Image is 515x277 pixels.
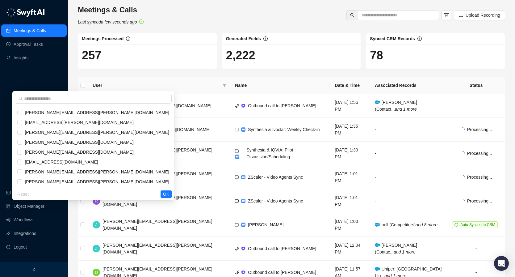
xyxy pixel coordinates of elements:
[330,237,370,261] td: [DATE] 12:04 PM
[235,223,239,227] span: video-camera
[460,223,495,227] span: Auto-Synced to CRM
[370,48,501,62] h1: 78
[447,94,505,118] td: -
[226,48,357,62] h1: 2,222
[6,245,10,249] span: logout
[241,199,245,203] img: zoom-DkfWWZB2.png
[370,36,415,41] span: Synced CRM Records
[460,174,465,180] span: loading
[330,94,370,118] td: [DATE] 1:56 PM
[330,189,370,213] td: [DATE] 1:01 PM
[22,149,133,156] span: [PERSON_NAME][EMAIL_ADDRESS][DOMAIN_NAME]
[235,127,239,132] span: video-camera
[15,190,31,198] button: Reset
[78,5,144,15] h3: Meetings & Calls
[460,198,465,204] span: loading
[454,223,458,227] span: sync
[161,190,172,198] button: OK
[394,249,416,254] i: and 1 more
[416,222,438,227] i: and 8 more
[375,243,417,254] span: [PERSON_NAME] (Contac...
[95,221,98,228] span: J
[235,270,239,275] span: phone
[241,175,245,179] img: zoom-DkfWWZB2.png
[14,52,28,64] a: Insights
[22,129,169,136] span: [PERSON_NAME][EMAIL_ADDRESS][PERSON_NAME][DOMAIN_NAME]
[246,147,293,159] span: Synthesia & IQVIA: Pilot Discussion/Scheduling
[444,13,449,18] span: filter
[163,191,169,198] span: OK
[263,36,268,41] span: info-circle
[14,241,27,253] span: Logout
[248,270,316,275] span: Outbound call to [PERSON_NAME]
[467,127,492,132] span: Processing...
[248,222,283,227] span: [PERSON_NAME]
[370,189,447,213] td: -
[395,107,417,112] i: and 1 more
[241,246,245,251] img: ix+ea6nV3o2uKgAAAABJRU5ErkJggg==
[235,199,239,203] span: video-camera
[330,165,370,189] td: [DATE] 1:01 PM
[235,175,239,179] span: video-camera
[459,13,463,17] span: upload
[330,142,370,165] td: [DATE] 1:30 PM
[230,77,330,94] th: Name
[248,246,316,251] span: Outbound call to [PERSON_NAME]
[103,243,212,254] span: [PERSON_NAME][EMAIL_ADDRESS][PERSON_NAME][DOMAIN_NAME]
[6,8,45,17] img: logo-05li4sbe.png
[139,19,144,24] span: check-circle
[467,175,492,180] span: Processing...
[19,96,23,101] span: search
[82,36,124,41] span: Meetings Processed
[241,104,245,108] img: ix+ea6nV3o2uKgAAAABJRU5ErkJggg==
[241,223,245,227] img: zoom-DkfWWZB2.png
[460,151,465,156] span: loading
[82,48,213,62] h1: 257
[467,198,492,203] span: Processing...
[78,19,137,24] i: Last synced a few seconds ago
[375,100,417,112] span: [PERSON_NAME] (Contact...
[466,12,500,19] span: Upload Recording
[93,82,220,89] span: User
[494,256,509,271] div: Open Intercom Messenger
[223,83,226,87] span: filter
[375,222,438,227] span: null (Competitors)
[467,151,492,156] span: Processing...
[235,155,239,159] img: zoom-DkfWWZB2.png
[14,214,33,226] a: Workflows
[241,270,245,275] img: ix+ea6nV3o2uKgAAAABJRU5ErkJggg==
[248,198,303,203] span: ZScaler - Video Agents Sync
[14,24,46,37] a: Meetings & Calls
[447,77,505,94] th: Status
[330,213,370,237] td: [DATE] 1:00 PM
[22,139,133,146] span: [PERSON_NAME][EMAIL_ADDRESS][DOMAIN_NAME]
[454,10,505,20] button: Upload Recording
[330,118,370,142] td: [DATE] 1:35 PM
[221,81,228,90] span: filter
[226,36,261,41] span: Generated Fields
[95,269,98,276] span: D
[126,36,130,41] span: info-circle
[22,159,98,165] span: [EMAIL_ADDRESS][DOMAIN_NAME]
[248,127,320,132] span: Synthesia & Ivoclar: Weekly Check-in
[248,175,303,180] span: ZScaler - Video Agents Sync
[447,237,505,261] td: -
[370,118,447,142] td: -
[417,36,422,41] span: info-circle
[103,195,212,207] span: [PERSON_NAME][EMAIL_ADDRESS][PERSON_NAME][DOMAIN_NAME]
[460,127,465,132] span: loading
[350,13,354,17] span: search
[370,165,447,189] td: -
[22,178,169,185] span: [PERSON_NAME][EMAIL_ADDRESS][PERSON_NAME][DOMAIN_NAME]
[32,267,36,272] span: left
[370,77,447,94] th: Associated Records
[14,200,44,212] a: Object Manager
[22,109,169,116] span: [PERSON_NAME][EMAIL_ADDRESS][PERSON_NAME][DOMAIN_NAME]
[22,119,133,126] span: [EMAIL_ADDRESS][PERSON_NAME][DOMAIN_NAME]
[370,142,447,165] td: -
[103,219,212,231] span: [PERSON_NAME][EMAIL_ADDRESS][PERSON_NAME][DOMAIN_NAME]
[14,38,43,50] a: Approval Tasks
[235,246,239,251] span: phone
[14,227,36,240] a: Integrations
[22,168,169,175] span: [PERSON_NAME][EMAIL_ADDRESS][PERSON_NAME][DOMAIN_NAME]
